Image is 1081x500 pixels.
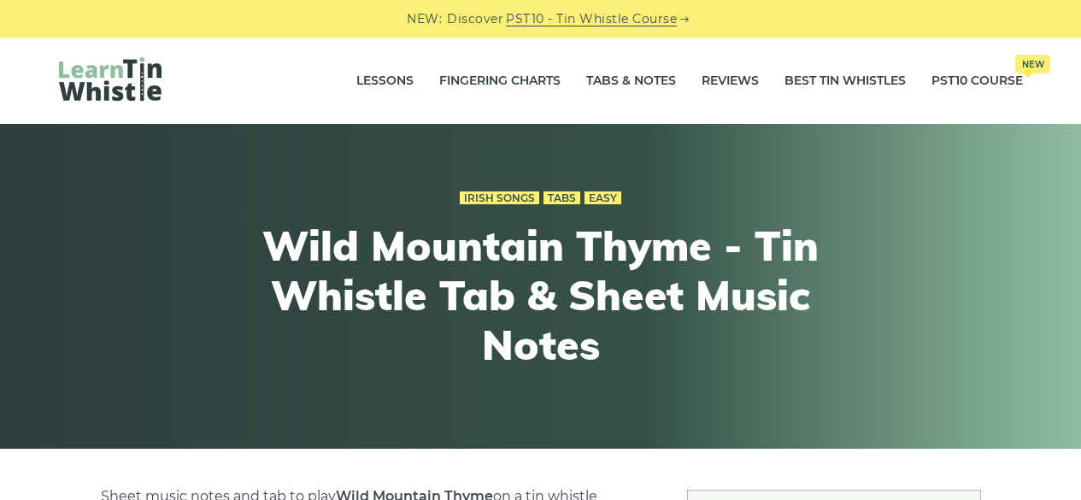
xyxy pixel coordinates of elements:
[439,60,561,103] a: Fingering Charts
[585,191,621,205] a: Easy
[931,60,1023,103] a: PST10 CourseNew
[1015,55,1050,74] span: New
[460,191,539,205] a: Irish Songs
[784,60,906,103] a: Best Tin Whistles
[702,60,759,103] a: Reviews
[356,60,414,103] a: Lessons
[586,60,676,103] a: Tabs & Notes
[543,191,580,205] a: Tabs
[59,57,162,101] img: LearnTinWhistle.com
[226,221,855,369] h1: Wild Mountain Thyme - Tin Whistle Tab & Sheet Music Notes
